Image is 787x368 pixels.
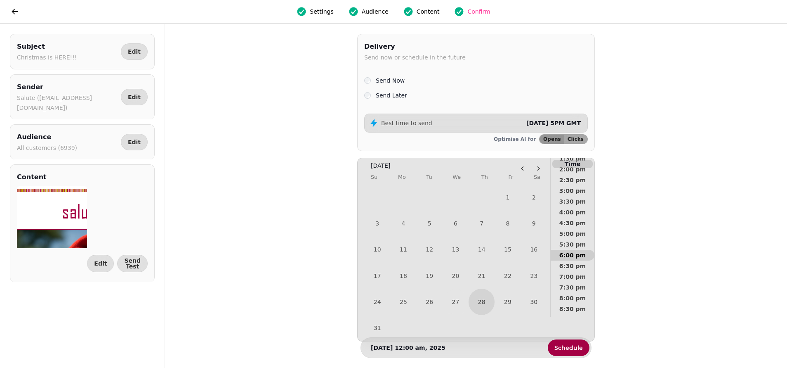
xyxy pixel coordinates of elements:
button: Edit [121,134,148,150]
th: Thursday [481,170,488,184]
button: Friday, August 1st, 2025 [495,184,521,210]
button: Clicks [564,135,587,144]
button: Wednesday, August 20th, 2025 [443,263,469,289]
th: Saturday [534,170,540,184]
button: 5:00 pm [551,228,594,239]
span: 3:30 pm [557,199,588,204]
button: 7:30 pm [551,282,594,293]
button: Send Test [117,255,148,272]
h2: Delivery [364,41,466,52]
button: Friday, August 15th, 2025 [495,237,521,263]
th: Sunday [371,170,377,184]
button: Saturday, August 9th, 2025 [521,210,547,236]
button: 5:30 pm [551,239,594,250]
span: Content [417,7,440,16]
span: Edit [128,139,141,145]
th: Friday [508,170,513,184]
button: Saturday, August 30th, 2025 [521,289,547,315]
button: 6:00 pm [551,250,594,261]
button: Thursday, August 7th, 2025 [469,210,495,236]
button: Sunday, August 10th, 2025 [364,237,390,263]
span: 6:00 pm [557,252,588,258]
button: 7:00 pm [551,271,594,282]
button: Saturday, August 2nd, 2025 [521,184,547,210]
button: Edit [121,89,148,105]
button: Wednesday, August 6th, 2025 [443,210,469,236]
button: Sunday, August 3rd, 2025 [364,210,390,236]
button: Sunday, August 17th, 2025 [364,263,390,289]
span: 6:30 pm [557,263,588,269]
span: Settings [310,7,333,16]
label: Send Later [376,90,407,100]
span: Schedule [554,345,583,351]
span: 7:30 pm [557,285,588,290]
button: Sunday, August 24th, 2025 [364,289,390,315]
button: go back [7,3,23,20]
button: Thursday, August 28th, 2025, selected [469,289,495,315]
button: Wednesday, August 13th, 2025 [443,237,469,263]
button: 9:00 pm [551,314,594,325]
button: 8:00 pm [551,293,594,304]
span: Audience [362,7,389,16]
button: Thursday, August 21st, 2025 [469,263,495,289]
button: Opens [540,135,564,144]
button: Edit [87,255,114,272]
button: Tuesday, August 26th, 2025 [417,289,443,315]
button: 4:00 pm [551,207,594,218]
p: Time [552,160,593,168]
span: [DATE] 5PM GMT [526,120,581,126]
button: Tuesday, August 19th, 2025 [417,263,443,289]
span: Send Test [124,258,141,269]
button: Friday, August 22nd, 2025 [495,263,521,289]
button: Schedule [548,340,589,356]
span: 8:30 pm [557,306,588,312]
span: 5:30 pm [557,242,588,247]
button: Saturday, August 23rd, 2025 [521,263,547,289]
label: Send Now [376,76,405,85]
h2: Content [17,171,47,183]
p: [DATE] 12:00 am, 2025 [371,344,445,352]
table: August 2025 [364,170,547,341]
button: Friday, August 8th, 2025 [495,210,521,236]
button: Tuesday, August 12th, 2025 [417,237,443,263]
span: Clicks [568,137,584,142]
button: 8:30 pm [551,304,594,314]
button: 3:30 pm [551,196,594,207]
span: 4:00 pm [557,209,588,215]
th: Wednesday [452,170,461,184]
button: Thursday, August 14th, 2025 [469,237,495,263]
button: Go to the Next Month [531,161,545,176]
button: Edit [121,43,148,60]
span: 3:00 pm [557,188,588,194]
button: 6:30 pm [551,261,594,271]
span: 7:00 pm [557,274,588,280]
span: 2:00 pm [557,166,588,172]
p: Christmas is HERE!!! [17,52,77,62]
p: Salute ([EMAIL_ADDRESS][DOMAIN_NAME]) [17,93,118,113]
span: Opens [543,137,561,142]
button: Today, Wednesday, August 27th, 2025 [443,290,468,314]
h2: Subject [17,41,77,52]
span: Edit [128,94,141,100]
p: Send now or schedule in the future [364,52,466,62]
span: 5:00 pm [557,231,588,237]
p: All customers (6939) [17,143,77,153]
span: 2:30 pm [557,177,588,183]
button: Sunday, August 31st, 2025 [364,315,390,341]
button: Monday, August 18th, 2025 [390,263,416,289]
span: Edit [128,49,141,55]
span: 8:00 pm [557,295,588,301]
button: 3:00 pm [551,185,594,196]
button: Monday, August 25th, 2025 [390,289,416,315]
p: Optimise AI for [494,136,536,142]
span: 4:30 pm [557,220,588,226]
span: Edit [94,261,107,266]
button: Tuesday, August 5th, 2025 [417,210,443,236]
button: 2:30 pm [551,175,594,185]
button: 4:30 pm [551,218,594,228]
p: Best time to send [381,119,432,127]
span: Confirm [467,7,490,16]
button: Monday, August 11th, 2025 [390,237,416,263]
button: Go to the Previous Month [516,161,530,176]
th: Monday [398,170,406,184]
